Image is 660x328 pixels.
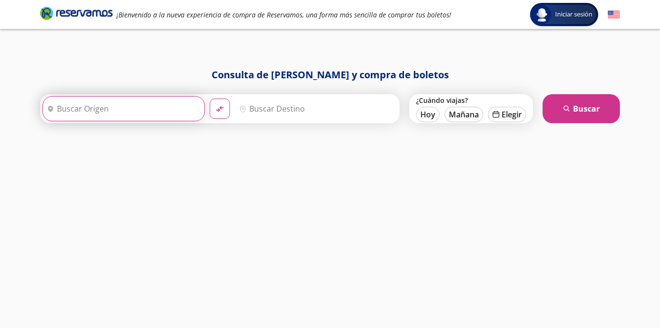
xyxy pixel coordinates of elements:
[40,6,113,20] i: Brand Logo
[551,10,596,19] span: Iniciar sesión
[43,97,202,121] input: Buscar Origen
[543,94,620,123] button: Buscar
[416,96,526,105] label: ¿Cuándo viajas?
[40,68,620,82] h1: Consulta de [PERSON_NAME] y compra de boletos
[488,107,526,122] button: Elegir
[608,9,620,21] button: English
[116,10,451,19] em: ¡Bienvenido a la nueva experiencia de compra de Reservamos, una forma más sencilla de comprar tus...
[416,107,440,122] button: Hoy
[40,6,113,23] a: Brand Logo
[445,107,483,122] button: Mañana
[235,97,394,121] input: Buscar Destino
